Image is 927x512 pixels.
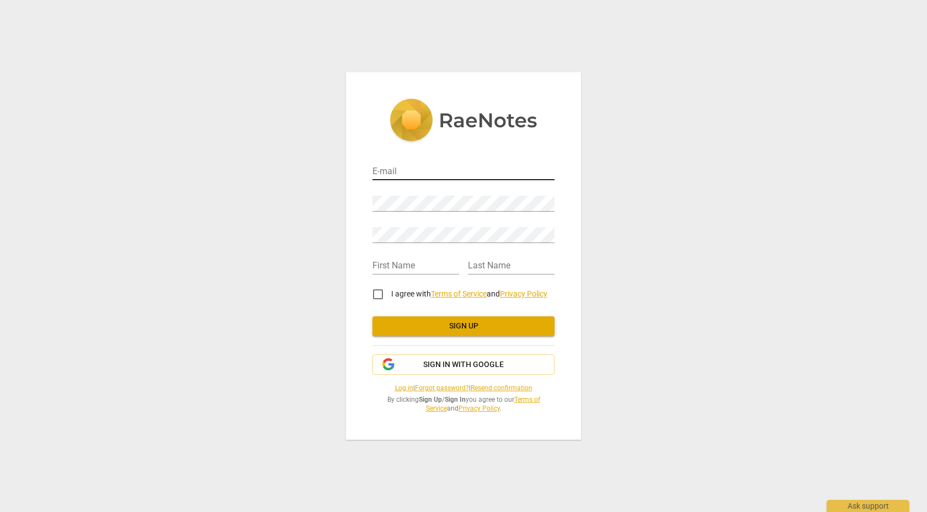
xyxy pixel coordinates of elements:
a: Forgot password? [415,384,469,392]
a: Resend confirmation [471,384,532,392]
a: Log in [395,384,413,392]
img: 5ac2273c67554f335776073100b6d88f.svg [390,99,537,144]
span: I agree with and [391,289,547,298]
b: Sign In [445,396,466,403]
a: Terms of Service [431,289,487,298]
span: Sign up [381,321,546,332]
a: Privacy Policy [500,289,547,298]
span: Sign in with Google [423,359,504,370]
a: Privacy Policy [459,405,500,412]
div: Ask support [827,500,909,512]
button: Sign up [372,316,555,336]
button: Sign in with Google [372,354,555,375]
a: Terms of Service [426,396,540,413]
b: Sign Up [419,396,442,403]
span: | | [372,384,555,393]
span: By clicking / you agree to our and . [372,395,555,413]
